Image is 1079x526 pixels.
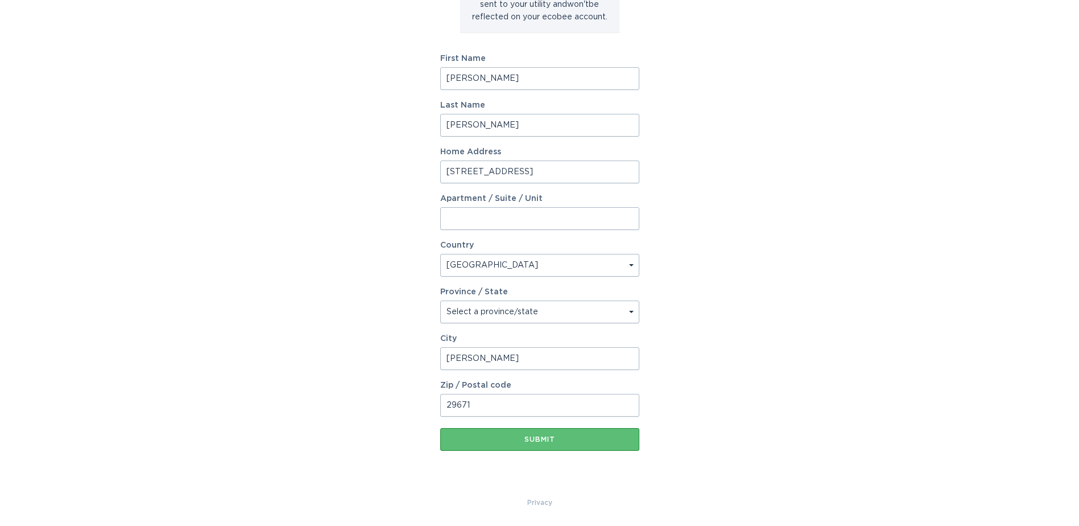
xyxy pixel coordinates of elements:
label: Province / State [440,288,508,296]
label: First Name [440,55,639,63]
label: Home Address [440,148,639,156]
label: City [440,335,639,343]
label: Country [440,241,474,249]
a: Privacy Policy & Terms of Use [527,496,552,509]
label: Last Name [440,101,639,109]
button: Submit [440,428,639,451]
div: Submit [446,436,634,443]
label: Apartment / Suite / Unit [440,195,639,203]
label: Zip / Postal code [440,381,639,389]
